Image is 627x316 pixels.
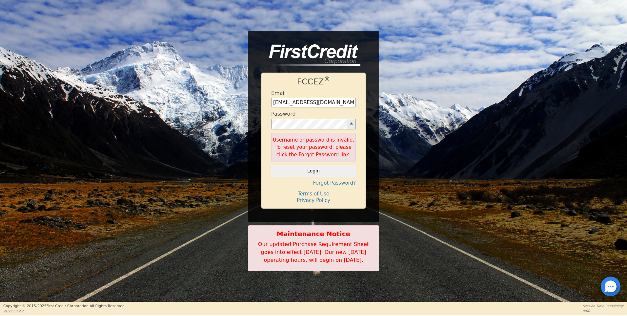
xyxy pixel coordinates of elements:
[271,77,356,87] h1: FCCEZ
[90,304,126,308] span: All Rights Reserved.
[271,98,356,108] input: Enter email
[252,229,375,239] b: Maintenance Notice
[261,44,360,66] img: logo-CMu_cnol.png
[271,133,356,162] div: Username or password is invalid. To reset your password, please click the Forgot Password link.
[324,76,330,82] sup: ®
[271,119,347,129] input: password
[271,197,356,203] h4: Privacy Policy
[271,180,356,186] h4: Forgot Password?
[271,111,296,117] h4: Password
[258,241,369,263] span: Our updated Purchase Requirement Sheet goes into effect [DATE]. Our new [DATE] operating hours, w...
[271,191,356,197] h4: Terms of Use
[271,165,356,176] button: Login
[3,304,126,309] p: Copyright © 2015- 2025 First Credit Corporation.
[3,309,126,314] p: Version 3.2.2
[583,304,624,308] p: Session Time Remaining:
[271,90,286,96] h4: Email
[583,308,624,313] p: 0:00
